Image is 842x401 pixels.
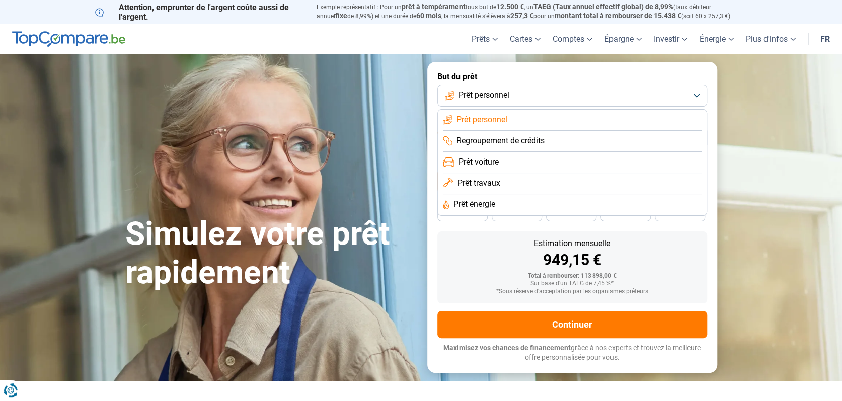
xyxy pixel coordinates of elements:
span: Maximisez vos chances de financement [443,344,571,352]
h1: Simulez votre prêt rapidement [125,215,415,292]
a: fr [814,24,836,54]
a: Plus d'infos [740,24,802,54]
span: 48 mois [451,211,474,217]
span: 24 mois [669,211,691,217]
a: Épargne [598,24,648,54]
span: 30 mois [615,211,637,217]
span: prêt à tempérament [402,3,466,11]
span: montant total à rembourser de 15.438 € [555,12,681,20]
p: Attention, emprunter de l'argent coûte aussi de l'argent. [95,3,304,22]
span: TAEG (Taux annuel effectif global) de 8,99% [533,3,673,11]
span: 36 mois [560,211,582,217]
span: 257,3 € [510,12,533,20]
span: fixe [335,12,347,20]
div: Estimation mensuelle [445,239,699,248]
span: Regroupement de crédits [456,135,545,146]
a: Investir [648,24,694,54]
a: Prêts [466,24,504,54]
a: Comptes [547,24,598,54]
label: But du prêt [437,72,707,82]
button: Prêt personnel [437,85,707,107]
div: Sur base d'un TAEG de 7,45 %* [445,280,699,287]
span: Prêt énergie [453,199,495,210]
p: grâce à nos experts et trouvez la meilleure offre personnalisée pour vous. [437,343,707,363]
span: Prêt voiture [458,156,499,168]
span: Prêt personnel [456,114,507,125]
span: 60 mois [416,12,441,20]
span: 12.500 € [496,3,524,11]
button: Continuer [437,311,707,338]
div: 949,15 € [445,253,699,268]
span: Prêt personnel [458,90,509,101]
img: TopCompare [12,31,125,47]
a: Énergie [694,24,740,54]
span: 42 mois [506,211,528,217]
p: Exemple représentatif : Pour un tous but de , un (taux débiteur annuel de 8,99%) et une durée de ... [317,3,747,21]
div: *Sous réserve d'acceptation par les organismes prêteurs [445,288,699,295]
div: Total à rembourser: 113 898,00 € [445,273,699,280]
a: Cartes [504,24,547,54]
span: Prêt travaux [457,178,500,189]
